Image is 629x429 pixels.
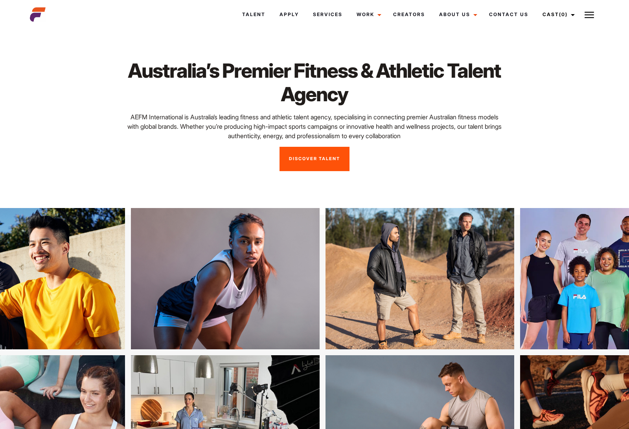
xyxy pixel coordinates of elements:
[293,208,482,349] img: safsdfr
[585,10,594,20] img: Burger icon
[386,4,432,25] a: Creators
[126,59,502,106] h1: Australia’s Premier Fitness & Athletic Talent Agency
[559,11,568,17] span: (0)
[349,4,386,25] a: Work
[432,4,482,25] a: About Us
[280,147,349,171] a: Discover Talent
[535,4,579,25] a: Cast(0)
[126,112,502,141] p: AEFM International is Australia’s leading fitness and athletic talent agency, specialising in con...
[30,7,46,22] img: cropped-aefm-brand-fav-22-square.png
[306,4,349,25] a: Services
[99,208,287,349] img: rgewg
[235,4,272,25] a: Talent
[482,4,535,25] a: Contact Us
[272,4,306,25] a: Apply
